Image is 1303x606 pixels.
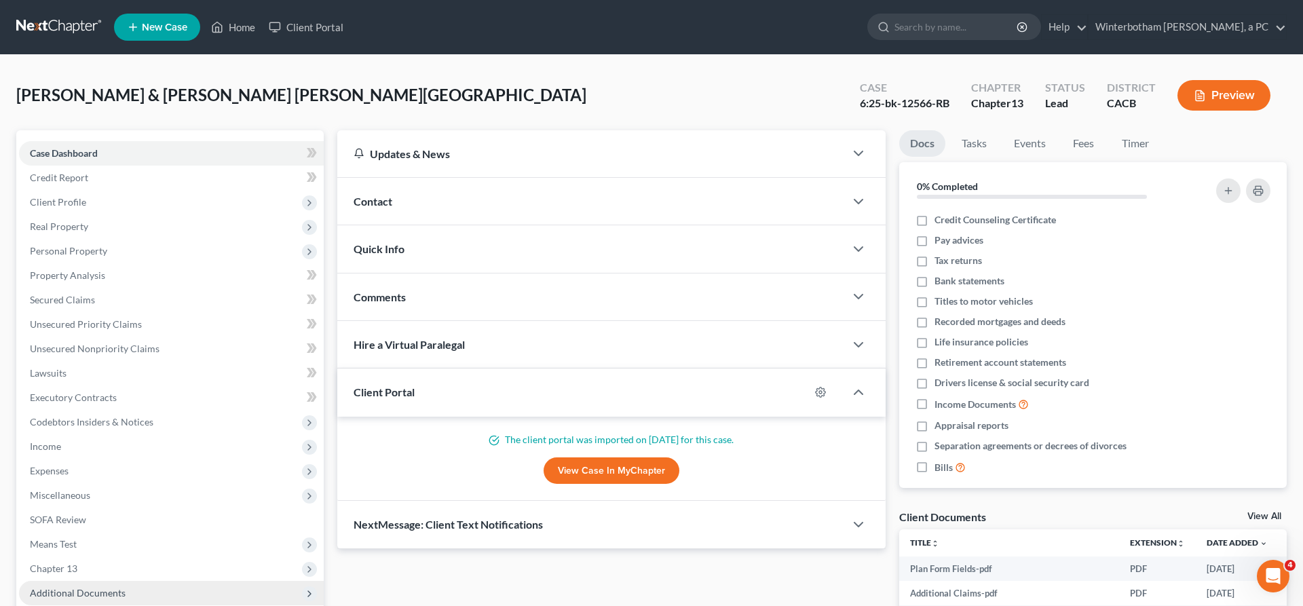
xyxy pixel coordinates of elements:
[19,288,324,312] a: Secured Claims
[16,85,586,105] span: [PERSON_NAME] & [PERSON_NAME] [PERSON_NAME][GEOGRAPHIC_DATA]
[1062,130,1106,157] a: Fees
[931,539,939,548] i: unfold_more
[910,537,939,548] a: Titleunfold_more
[1260,539,1268,548] i: expand_more
[30,392,117,403] span: Executory Contracts
[934,376,1089,390] span: Drivers license & social security card
[30,294,95,305] span: Secured Claims
[204,15,262,39] a: Home
[894,14,1019,39] input: Search by name...
[934,461,953,474] span: Bills
[860,80,949,96] div: Case
[1207,537,1268,548] a: Date Added expand_more
[354,338,465,351] span: Hire a Virtual Paralegal
[934,335,1028,349] span: Life insurance policies
[19,166,324,190] a: Credit Report
[30,172,88,183] span: Credit Report
[1177,80,1270,111] button: Preview
[1111,130,1160,157] a: Timer
[934,213,1056,227] span: Credit Counseling Certificate
[1285,560,1296,571] span: 4
[354,385,415,398] span: Client Portal
[934,315,1065,328] span: Recorded mortgages and deeds
[934,274,1004,288] span: Bank statements
[354,195,392,208] span: Contact
[354,147,829,161] div: Updates & News
[1003,130,1057,157] a: Events
[1107,80,1156,96] div: District
[30,343,159,354] span: Unsecured Nonpriority Claims
[30,416,153,428] span: Codebtors Insiders & Notices
[142,22,187,33] span: New Case
[30,245,107,257] span: Personal Property
[1119,581,1196,605] td: PDF
[354,290,406,303] span: Comments
[899,130,945,157] a: Docs
[30,147,98,159] span: Case Dashboard
[30,538,77,550] span: Means Test
[30,269,105,281] span: Property Analysis
[1089,15,1286,39] a: Winterbotham [PERSON_NAME], a PC
[934,356,1066,369] span: Retirement account statements
[1119,556,1196,581] td: PDF
[19,337,324,361] a: Unsecured Nonpriority Claims
[1257,560,1289,592] iframe: Intercom live chat
[934,254,982,267] span: Tax returns
[30,318,142,330] span: Unsecured Priority Claims
[1011,96,1023,109] span: 13
[30,563,77,574] span: Chapter 13
[899,581,1119,605] td: Additional Claims-pdf
[19,508,324,532] a: SOFA Review
[899,556,1119,581] td: Plan Form Fields-pdf
[354,242,404,255] span: Quick Info
[30,489,90,501] span: Miscellaneous
[30,514,86,525] span: SOFA Review
[30,196,86,208] span: Client Profile
[354,433,869,447] p: The client portal was imported on [DATE] for this case.
[934,398,1016,411] span: Income Documents
[30,587,126,599] span: Additional Documents
[1196,556,1279,581] td: [DATE]
[917,181,978,192] strong: 0% Completed
[1107,96,1156,111] div: CACB
[30,465,69,476] span: Expenses
[1177,539,1185,548] i: unfold_more
[951,130,998,157] a: Tasks
[1130,537,1185,548] a: Extensionunfold_more
[860,96,949,111] div: 6:25-bk-12566-RB
[1045,96,1085,111] div: Lead
[1196,581,1279,605] td: [DATE]
[934,439,1127,453] span: Separation agreements or decrees of divorces
[971,80,1023,96] div: Chapter
[1045,80,1085,96] div: Status
[30,367,67,379] span: Lawsuits
[19,361,324,385] a: Lawsuits
[934,233,983,247] span: Pay advices
[971,96,1023,111] div: Chapter
[544,457,679,485] a: View Case in MyChapter
[19,141,324,166] a: Case Dashboard
[934,295,1033,308] span: Titles to motor vehicles
[30,440,61,452] span: Income
[1247,512,1281,521] a: View All
[1042,15,1087,39] a: Help
[30,221,88,232] span: Real Property
[19,312,324,337] a: Unsecured Priority Claims
[19,385,324,410] a: Executory Contracts
[19,263,324,288] a: Property Analysis
[899,510,986,524] div: Client Documents
[354,518,543,531] span: NextMessage: Client Text Notifications
[934,419,1008,432] span: Appraisal reports
[262,15,350,39] a: Client Portal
